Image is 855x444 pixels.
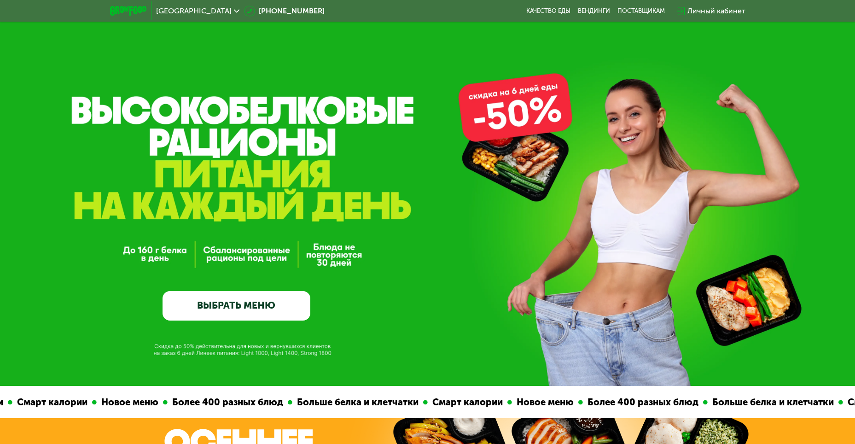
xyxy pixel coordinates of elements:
div: Смарт калории [425,395,505,409]
div: Личный кабинет [687,6,745,17]
a: ВЫБРАТЬ МЕНЮ [163,291,310,321]
div: поставщикам [617,7,665,15]
a: Качество еды [526,7,570,15]
a: Вендинги [578,7,610,15]
div: Больше белка и клетчатки [705,395,836,409]
a: [PHONE_NUMBER] [244,6,325,17]
div: Смарт калории [10,395,89,409]
div: Более 400 разных блюд [580,395,700,409]
div: Больше белка и клетчатки [290,395,420,409]
span: [GEOGRAPHIC_DATA] [156,7,232,15]
div: Новое меню [509,395,576,409]
div: Новое меню [94,395,160,409]
div: Более 400 разных блюд [165,395,285,409]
